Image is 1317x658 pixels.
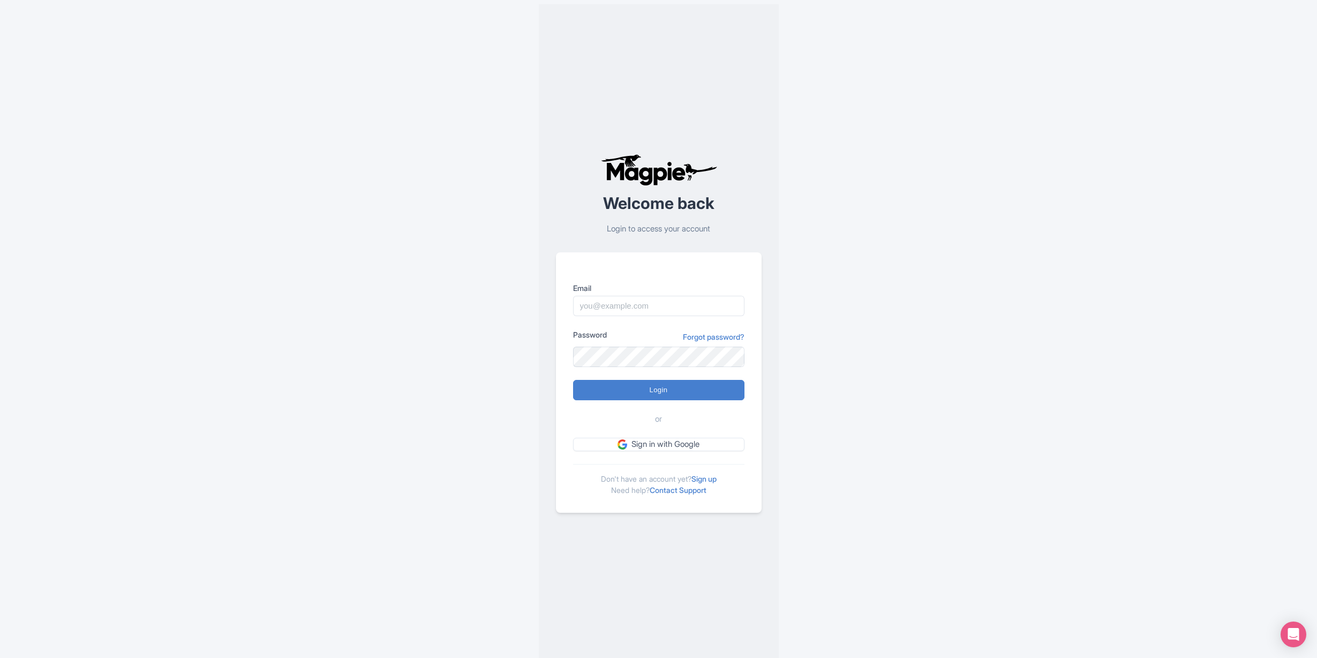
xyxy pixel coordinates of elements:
[618,439,627,449] img: google.svg
[573,380,744,400] input: Login
[650,485,706,495] a: Contact Support
[556,195,762,212] h2: Welcome back
[573,329,607,340] label: Password
[573,282,744,294] label: Email
[573,438,744,451] a: Sign in with Google
[683,331,744,342] a: Forgot password?
[573,296,744,316] input: you@example.com
[598,154,719,186] img: logo-ab69f6fb50320c5b225c76a69d11143b.png
[1281,622,1306,647] div: Open Intercom Messenger
[691,474,717,483] a: Sign up
[573,464,744,496] div: Don't have an account yet? Need help?
[556,223,762,235] p: Login to access your account
[655,413,662,425] span: or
